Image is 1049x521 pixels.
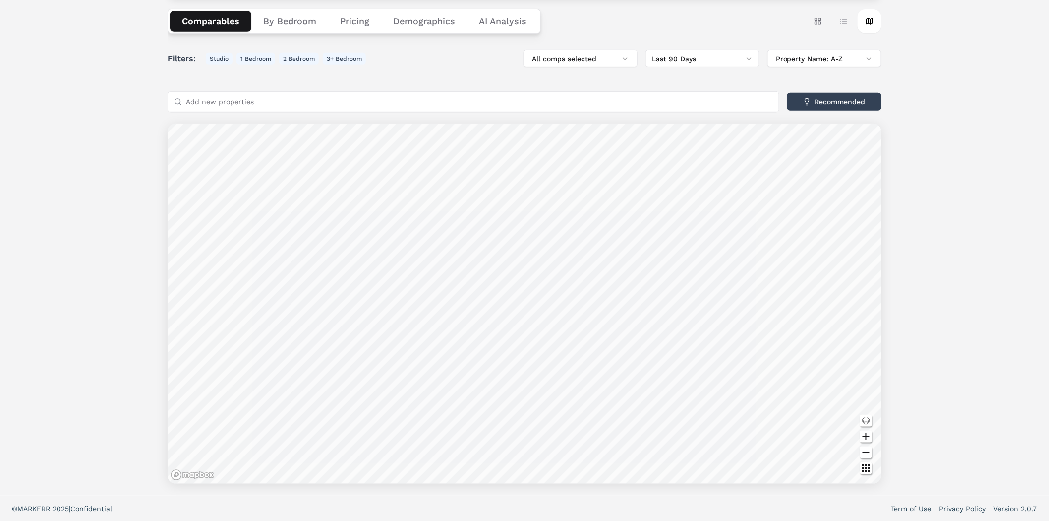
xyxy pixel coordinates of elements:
[381,11,467,32] button: Demographics
[70,505,112,513] span: Confidential
[328,11,381,32] button: Pricing
[891,504,932,514] a: Term of Use
[524,50,638,67] button: All comps selected
[251,11,328,32] button: By Bedroom
[939,504,986,514] a: Privacy Policy
[186,92,773,112] input: Add new properties
[17,505,53,513] span: MARKERR
[323,53,366,65] button: 3+ Bedroom
[53,505,70,513] span: 2025 |
[168,124,881,484] canvas: Map
[168,53,202,65] span: Filters:
[994,504,1037,514] a: Version 2.0.7
[860,462,872,474] button: Other options map button
[170,11,251,32] button: Comparables
[206,53,233,65] button: Studio
[767,50,881,67] button: Property Name: A-Z
[279,53,319,65] button: 2 Bedroom
[236,53,275,65] button: 1 Bedroom
[12,505,17,513] span: ©
[171,469,214,481] a: Mapbox logo
[860,431,872,443] button: Zoom in map button
[860,415,872,427] button: Change style map button
[467,11,538,32] button: AI Analysis
[860,447,872,458] button: Zoom out map button
[787,93,881,111] button: Recommended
